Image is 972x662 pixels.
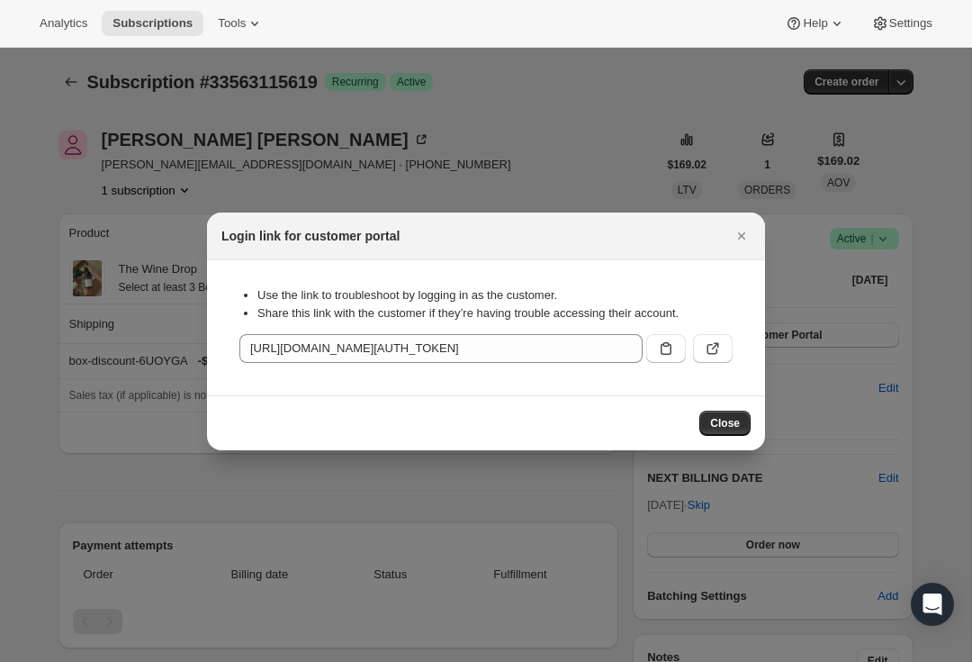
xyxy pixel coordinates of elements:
button: Close [729,223,754,249]
span: Help [803,16,827,31]
button: Tools [207,11,274,36]
button: Settings [860,11,943,36]
button: Subscriptions [102,11,203,36]
li: Use the link to troubleshoot by logging in as the customer. [257,286,733,304]
span: Analytics [40,16,87,31]
button: Close [699,411,751,436]
button: Analytics [29,11,98,36]
h2: Login link for customer portal [221,227,400,245]
li: Share this link with the customer if they’re having trouble accessing their account. [257,304,733,322]
span: Tools [218,16,246,31]
span: Settings [889,16,932,31]
button: Help [774,11,856,36]
div: Open Intercom Messenger [911,583,954,626]
span: Subscriptions [112,16,193,31]
span: Close [710,416,740,431]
